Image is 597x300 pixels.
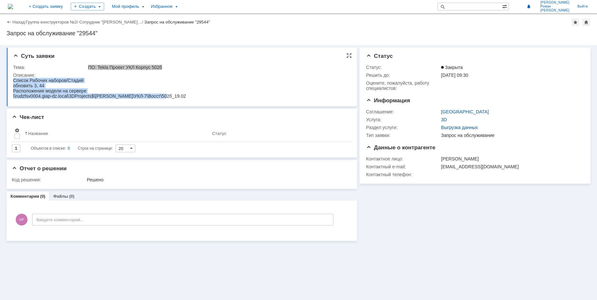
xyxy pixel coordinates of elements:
[13,65,87,70] div: Тема:
[26,20,77,25] a: Группа конструкторов №2
[540,5,569,8] span: Роман
[40,194,46,199] div: (0)
[10,194,39,199] a: Комментарии
[53,194,68,199] a: Файлы
[25,19,26,24] div: |
[366,53,393,59] span: Статус
[68,144,70,152] div: 0
[212,131,226,136] div: Статус
[210,125,346,142] th: Статус
[441,133,581,138] div: Запрос на обслуживание
[441,109,489,114] a: [GEOGRAPHIC_DATA]
[441,65,463,70] span: Закрыта
[346,53,352,58] div: На всю страницу
[12,20,25,25] a: Назад
[16,214,28,225] span: ЧР
[366,164,440,169] div: Контактный e-mail:
[144,20,210,25] div: Запрос на обслуживание "29544"
[366,156,440,161] div: Контактное лицо:
[31,144,113,152] i: Строк на странице:
[366,73,440,78] div: Решить до:
[571,18,579,26] div: Добавить в избранное
[502,3,509,9] span: Расширенный поиск
[79,20,144,25] div: /
[366,117,440,122] div: Услуга:
[88,65,347,70] div: ПО: Tekla Проект УКЛ Корпус 502б
[441,73,468,78] span: [DATE] 09:30
[441,164,581,169] div: [EMAIL_ADDRESS][DOMAIN_NAME]
[13,53,54,59] span: Суть заявки
[71,3,104,10] div: Создать
[366,172,440,177] div: Контактный телефон:
[366,97,410,104] span: Информация
[366,109,440,114] div: Соглашение:
[22,125,210,142] th: Название
[7,30,590,37] div: Запрос на обслуживание "29544"
[366,144,436,151] span: Данные о контрагенте
[12,177,85,182] div: Код решения:
[366,80,440,91] div: Oцените, пожалуйста, работу специалистов:
[31,146,66,151] span: Объектов в списке:
[14,128,20,133] span: Настройки
[441,125,478,130] a: Выгрузка данных
[441,117,447,122] a: 3D
[28,131,48,136] div: Название
[26,20,79,25] div: /
[582,18,590,26] div: Сделать домашней страницей
[69,194,74,199] div: (0)
[8,4,13,9] a: Перейти на домашнюю страницу
[12,165,66,172] span: Отчет о решении
[366,65,440,70] div: Статус:
[8,4,13,9] img: logo
[540,8,569,12] span: [PERSON_NAME]
[87,177,347,182] div: Решено
[366,125,440,130] div: Раздел услуги:
[13,73,348,78] div: Описание:
[366,133,440,138] div: Тип заявки:
[441,156,581,161] div: [PERSON_NAME]
[12,114,44,120] span: Чек-лист
[79,20,142,25] a: Сотрудник "[PERSON_NAME]…
[540,1,569,5] span: [PERSON_NAME]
